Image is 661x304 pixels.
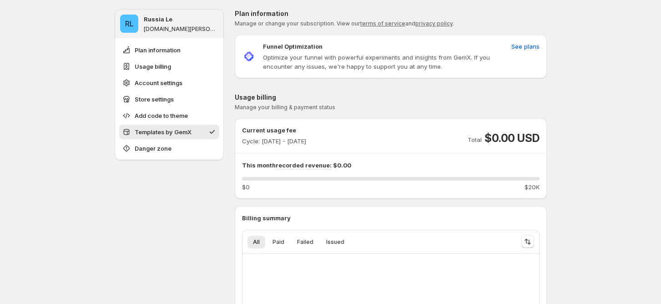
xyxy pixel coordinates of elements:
button: Usage billing [119,59,219,74]
p: This month $0.00 [242,161,540,170]
span: Paid [272,238,284,246]
span: Issued [326,238,344,246]
span: See plans [511,42,540,51]
button: Templates by GemX [119,125,219,139]
span: Manage your billing & payment status [235,104,335,111]
span: $20K [525,182,540,192]
button: Add code to theme [119,108,219,123]
button: Plan information [119,43,219,57]
span: Add code to theme [135,111,188,120]
span: Plan information [135,46,181,55]
span: Danger zone [135,144,172,153]
span: Store settings [135,95,174,104]
span: Templates by GemX [135,127,192,137]
span: Failed [297,238,313,246]
button: Store settings [119,92,219,106]
p: Billing summary [242,213,540,223]
p: Total [468,135,482,144]
span: Usage billing [135,62,171,71]
button: Account settings [119,76,219,90]
span: All [253,238,260,246]
p: Cycle: [DATE] - [DATE] [242,137,306,146]
p: [DOMAIN_NAME][PERSON_NAME] [144,25,218,33]
a: terms of service [360,20,405,27]
p: Plan information [235,9,547,18]
p: Usage billing [235,93,547,102]
p: Current usage fee [242,126,306,135]
span: Manage or change your subscription. View our and . [235,20,454,27]
span: $0 [242,182,250,192]
p: Funnel Optimization [263,42,323,51]
text: RL [125,19,133,28]
button: See plans [506,39,545,54]
span: $0.00 USD [484,131,539,146]
span: Russia Le [120,15,138,33]
p: Optimize your funnel with powerful experiments and insights from GemX. If you encounter any issue... [263,53,508,71]
a: privacy policy [415,20,453,27]
span: Account settings [135,78,182,87]
button: Danger zone [119,141,219,156]
p: Russia Le [144,15,172,24]
span: recorded revenue: [276,162,332,169]
img: Funnel Optimization [242,50,256,63]
button: Sort the results [521,235,534,248]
